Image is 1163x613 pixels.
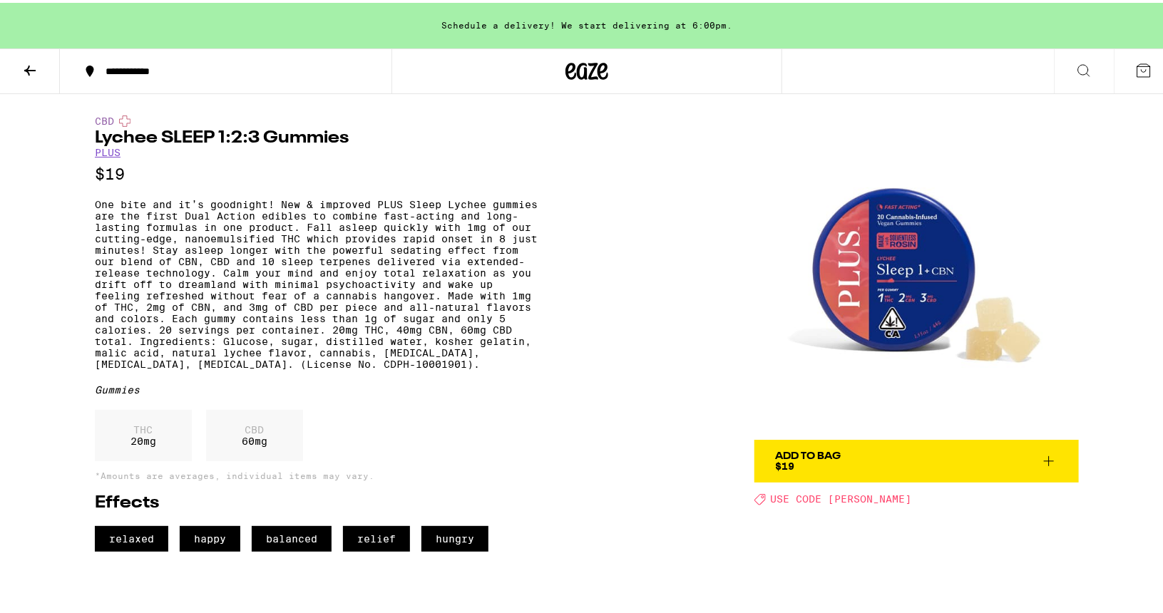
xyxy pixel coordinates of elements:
span: balanced [252,523,332,549]
p: One bite and it’s goodnight! New & improved PLUS Sleep Lychee gummies are the first Dual Action e... [95,196,538,367]
img: cbdColor.svg [119,113,130,124]
div: Add To Bag [776,448,841,458]
p: $19 [95,163,538,180]
span: USE CODE [PERSON_NAME] [771,491,912,503]
span: hungry [421,523,488,549]
span: $19 [776,458,795,469]
span: happy [180,523,240,549]
div: 20 mg [95,407,192,458]
span: relief [343,523,410,549]
p: CBD [242,421,267,433]
p: *Amounts are averages, individual items may vary. [95,468,538,478]
img: PLUS - Lychee SLEEP 1:2:3 Gummies [754,113,1079,437]
span: relaxed [95,523,168,549]
a: PLUS [95,144,121,155]
h2: Effects [95,492,538,509]
button: Add To Bag$19 [754,437,1079,480]
span: Hi. Need any help? [9,10,103,21]
div: Gummies [95,381,538,393]
p: THC [130,421,156,433]
div: 60 mg [206,407,303,458]
h1: Lychee SLEEP 1:2:3 Gummies [95,127,538,144]
div: CBD [95,113,538,124]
